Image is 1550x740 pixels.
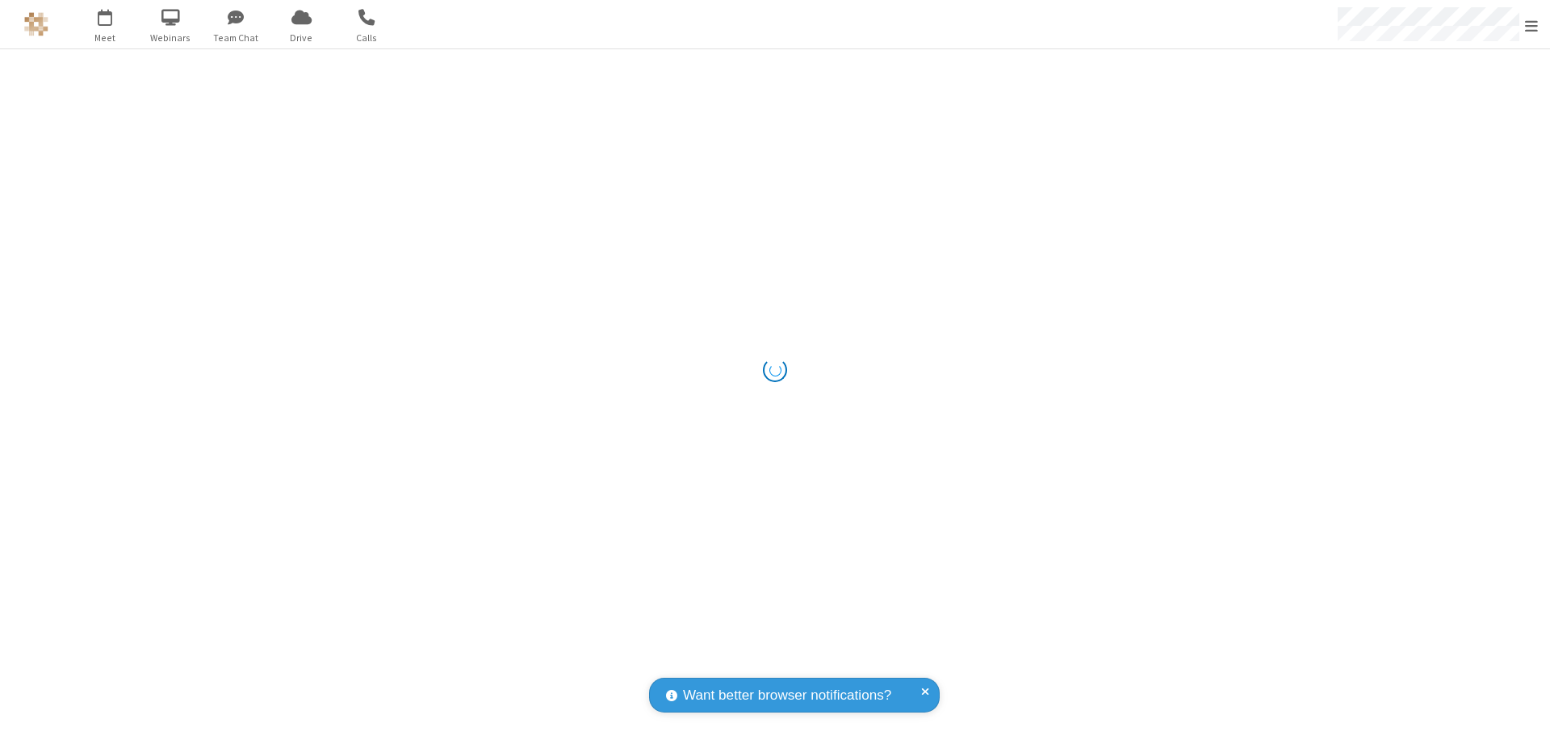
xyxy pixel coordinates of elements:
[271,31,332,45] span: Drive
[206,31,266,45] span: Team Chat
[24,12,48,36] img: QA Selenium DO NOT DELETE OR CHANGE
[337,31,397,45] span: Calls
[140,31,201,45] span: Webinars
[683,685,891,706] span: Want better browser notifications?
[75,31,136,45] span: Meet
